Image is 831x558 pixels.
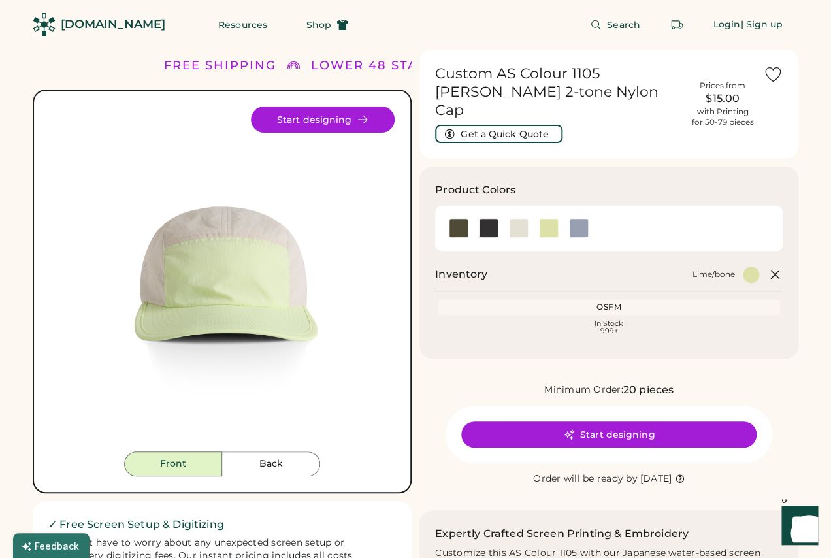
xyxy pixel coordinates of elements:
[306,20,331,29] span: Shop
[623,382,674,398] div: 20 pieces
[251,107,395,133] button: Start designing
[33,13,56,36] img: Rendered Logo - Screens
[607,20,640,29] span: Search
[640,472,672,485] div: [DATE]
[692,269,735,280] div: Lime/bone
[700,80,745,91] div: Prices from
[692,107,754,127] div: with Printing for 50-79 pieces
[310,57,442,74] div: LOWER 48 STATES
[740,18,783,31] div: | Sign up
[291,12,364,38] button: Shop
[164,57,276,74] div: FREE SHIPPING
[544,384,623,397] div: Minimum Order:
[203,12,283,38] button: Resources
[435,65,682,120] h1: Custom AS Colour 1105 [PERSON_NAME] 2-tone Nylon Cap
[435,182,515,198] h3: Product Colors
[690,91,755,107] div: $15.00
[574,12,656,38] button: Search
[50,107,395,451] div: 1105 Style Image
[435,267,487,282] h2: Inventory
[440,320,777,335] div: In Stock 999+
[61,16,165,33] div: [DOMAIN_NAME]
[435,526,689,542] h2: Expertly Crafted Screen Printing & Embroidery
[713,18,741,31] div: Login
[461,421,757,448] button: Start designing
[440,302,777,312] div: OSFM
[533,472,638,485] div: Order will be ready by
[124,451,222,476] button: Front
[222,451,320,476] button: Back
[664,12,690,38] button: Retrieve an order
[48,517,396,533] h2: ✓ Free Screen Setup & Digitizing
[769,499,825,555] iframe: Front Chat
[50,107,395,451] img: 1105 - Lime/bone Front Image
[435,125,562,143] button: Get a Quick Quote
